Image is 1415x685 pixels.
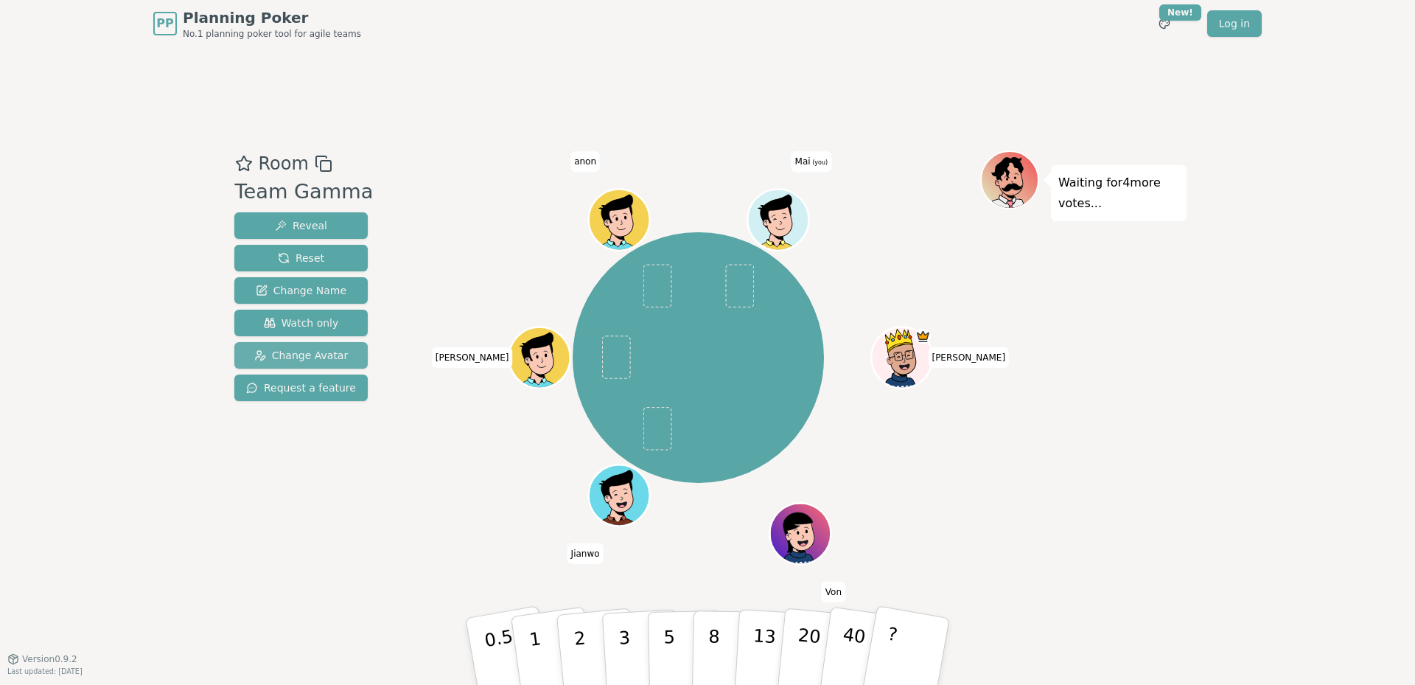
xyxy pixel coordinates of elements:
span: Reset [278,251,324,265]
button: Add as favourite [235,150,253,177]
span: Ken is the host [915,329,931,344]
span: Version 0.9.2 [22,653,77,665]
a: Log in [1207,10,1262,37]
button: Change Avatar [234,342,368,369]
button: New! [1151,10,1178,37]
span: Click to change your name [822,581,845,602]
span: Click to change your name [432,347,513,368]
span: Change Avatar [254,348,349,363]
span: Planning Poker [183,7,361,28]
button: Reveal [234,212,368,239]
span: Click to change your name [792,151,832,172]
button: Request a feature [234,375,368,401]
button: Watch only [234,310,368,336]
span: No.1 planning poker tool for agile teams [183,28,361,40]
a: PPPlanning PokerNo.1 planning poker tool for agile teams [153,7,361,40]
button: Change Name [234,277,368,304]
span: Change Name [256,283,346,298]
span: Last updated: [DATE] [7,667,83,675]
span: Click to change your name [570,151,600,172]
span: Request a feature [246,380,356,395]
span: (you) [811,159,828,166]
span: Watch only [264,316,339,330]
button: Click to change your avatar [749,191,806,248]
button: Reset [234,245,368,271]
div: Team Gamma [235,177,374,207]
span: Click to change your name [567,543,604,563]
span: Click to change your name [928,347,1009,368]
div: New! [1159,4,1201,21]
span: PP [156,15,173,32]
p: Waiting for 4 more votes... [1058,173,1179,214]
button: Version0.9.2 [7,653,77,665]
span: Room [259,150,309,177]
span: Reveal [275,218,327,233]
